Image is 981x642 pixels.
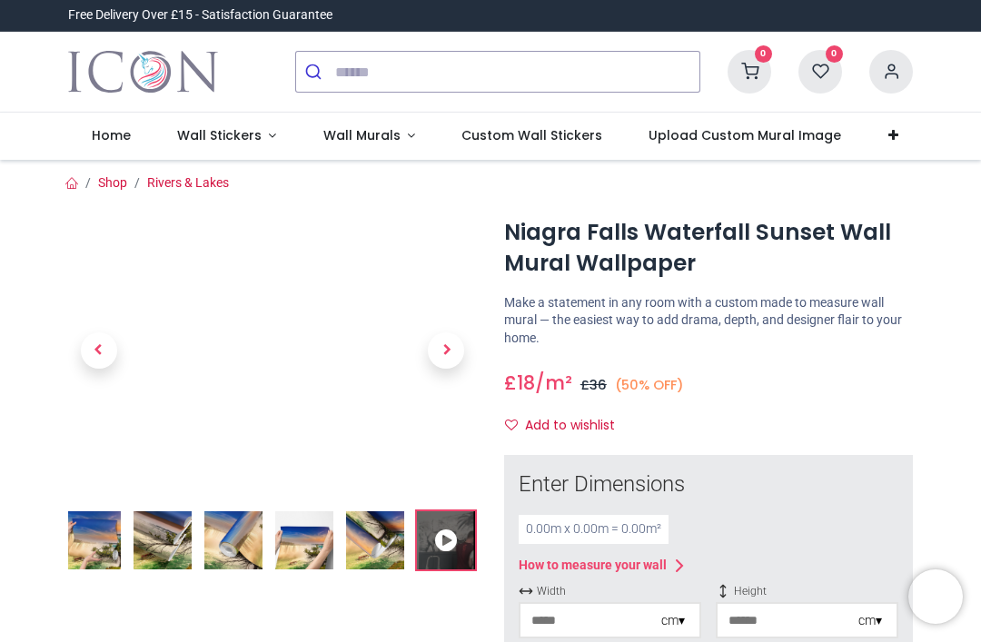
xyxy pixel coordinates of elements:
[826,45,843,63] sup: 0
[505,419,518,431] i: Add to wishlist
[275,511,333,569] img: Extra product image
[728,64,771,78] a: 0
[346,511,404,569] img: Extra product image
[519,469,898,500] div: Enter Dimensions
[615,376,684,394] small: (50% OFF)
[504,217,913,280] h1: Niagra Falls Waterfall Sunset Wall Mural Wallpaper
[68,6,332,25] div: Free Delivery Over £15 - Satisfaction Guarantee
[98,175,127,190] a: Shop
[147,175,229,190] a: Rivers & Lakes
[858,612,882,630] div: cm ▾
[519,584,701,599] span: Width
[92,126,131,144] span: Home
[154,113,300,160] a: Wall Stickers
[535,370,572,396] span: /m²
[908,569,963,624] iframe: Brevo live chat
[177,126,262,144] span: Wall Stickers
[519,515,669,544] div: 0.00 m x 0.00 m = 0.00 m²
[504,370,535,396] span: £
[68,254,130,446] a: Previous
[504,294,913,348] p: Make a statement in any room with a custom made to measure wall mural — the easiest way to add dr...
[798,64,842,78] a: 0
[81,332,117,369] span: Previous
[63,511,121,569] img: Extra product image
[204,511,263,569] img: Extra product image
[416,254,478,446] a: Next
[68,46,218,97] img: Icon Wall Stickers
[519,557,667,575] div: How to measure your wall
[300,113,439,160] a: Wall Murals
[68,46,218,97] a: Logo of Icon Wall Stickers
[716,584,898,599] span: Height
[461,126,602,144] span: Custom Wall Stickers
[755,45,772,63] sup: 0
[428,332,464,369] span: Next
[134,511,192,569] img: Extra product image
[517,370,535,396] span: 18
[590,376,607,394] span: 36
[323,126,401,144] span: Wall Murals
[661,612,685,630] div: cm ▾
[649,126,841,144] span: Upload Custom Mural Image
[296,52,335,92] button: Submit
[580,376,607,394] span: £
[504,410,630,441] button: Add to wishlistAdd to wishlist
[531,6,913,25] iframe: Customer reviews powered by Trustpilot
